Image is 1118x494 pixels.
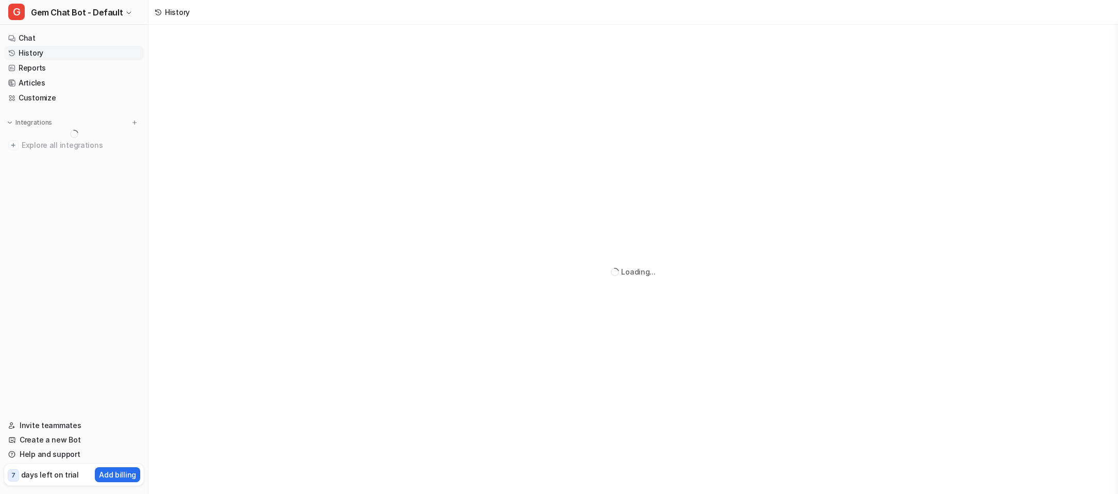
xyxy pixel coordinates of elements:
p: Integrations [15,118,52,127]
button: Add billing [95,467,140,482]
a: History [4,46,144,60]
a: Help and support [4,447,144,462]
a: Customize [4,91,144,105]
a: Explore all integrations [4,138,144,152]
img: explore all integrations [8,140,19,150]
a: Invite teammates [4,418,144,433]
span: G [8,4,25,20]
a: Create a new Bot [4,433,144,447]
div: History [165,7,190,18]
a: Articles [4,76,144,90]
span: Gem Chat Bot - Default [31,5,123,20]
button: Integrations [4,117,55,128]
a: Reports [4,61,144,75]
div: Loading... [621,266,655,277]
span: Explore all integrations [22,137,140,154]
p: Add billing [99,469,136,480]
a: Chat [4,31,144,45]
p: 7 [11,471,15,480]
img: menu_add.svg [131,119,138,126]
p: days left on trial [21,469,79,480]
img: expand menu [6,119,13,126]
